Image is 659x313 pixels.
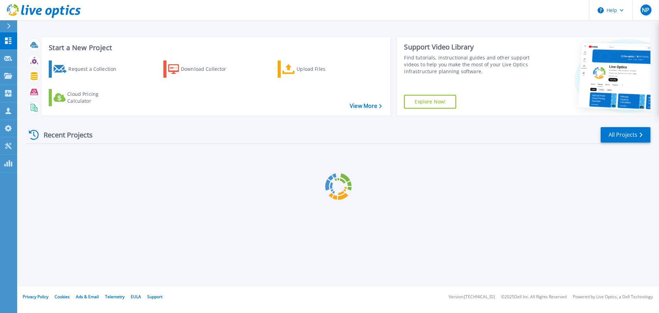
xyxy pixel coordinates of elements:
a: View More [350,103,382,109]
a: Cloud Pricing Calculator [49,89,125,106]
a: Ads & Email [76,294,99,300]
span: NP [642,7,649,13]
a: All Projects [601,127,650,143]
a: Cookies [55,294,70,300]
a: Upload Files [278,60,354,78]
a: Telemetry [105,294,125,300]
div: Find tutorials, instructional guides and other support videos to help you make the most of your L... [404,54,533,75]
li: © 2025 Dell Inc. All Rights Reserved [501,295,567,299]
a: EULA [131,294,141,300]
li: Powered by Live Optics, a Dell Technology [573,295,653,299]
div: Cloud Pricing Calculator [67,91,122,104]
div: Support Video Library [404,43,533,52]
div: Download Collector [181,62,236,76]
a: Download Collector [163,60,240,78]
div: Recent Projects [26,126,102,143]
a: Request a Collection [49,60,125,78]
a: Privacy Policy [23,294,48,300]
div: Request a Collection [68,62,123,76]
li: Version: [TECHNICAL_ID] [449,295,495,299]
a: Support [147,294,162,300]
div: Upload Files [297,62,351,76]
a: Explore Now! [404,95,456,109]
h3: Start a New Project [49,44,382,52]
